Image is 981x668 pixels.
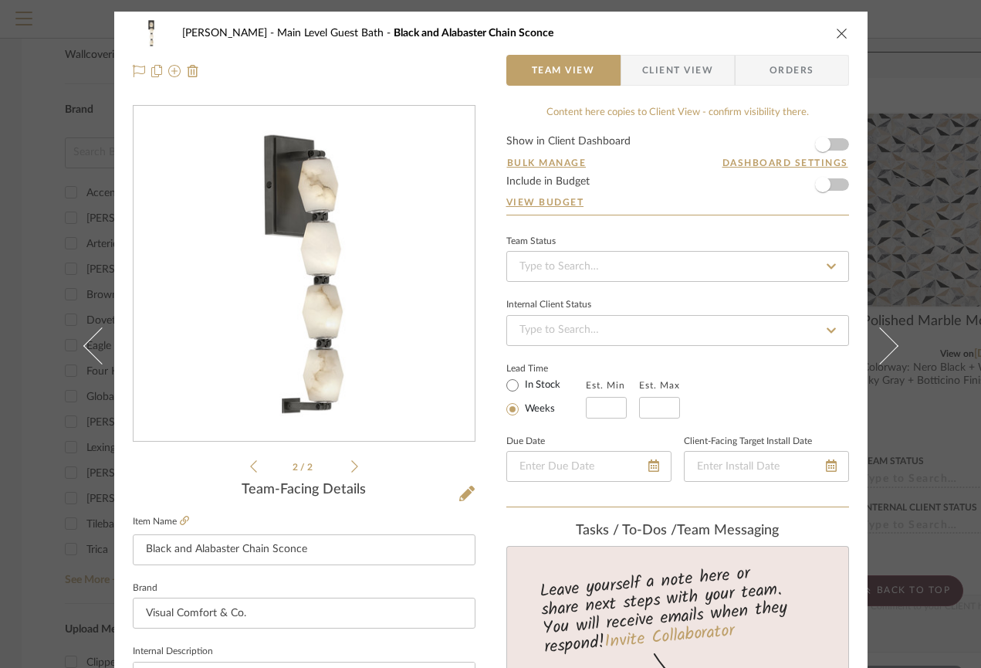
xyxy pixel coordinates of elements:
[307,463,315,472] span: 2
[522,402,555,416] label: Weeks
[639,380,680,391] label: Est. Max
[293,463,300,472] span: 2
[506,196,849,209] a: View Budget
[506,105,849,120] div: Content here copies to Client View - confirm visibility there.
[506,438,545,446] label: Due Date
[300,463,307,472] span: /
[506,251,849,282] input: Type to Search…
[586,380,625,391] label: Est. Min
[504,557,851,660] div: Leave yourself a note here or share next steps with your team. You will receive emails when they ...
[133,598,475,629] input: Enter Brand
[133,18,170,49] img: 91d356bc-d4fa-4eb8-8224-0b786b63e8c2_48x40.jpg
[182,28,277,39] span: [PERSON_NAME]
[506,315,849,346] input: Type to Search…
[506,523,849,540] div: team Messaging
[133,648,213,656] label: Internal Description
[394,28,553,39] span: Black and Alabaster Chain Sconce
[506,301,591,309] div: Internal Client Status
[137,107,472,442] img: 2a526dc8-d97b-4290-a018-20dbfe501eb8_436x436.jpg
[133,534,475,565] input: Enter Item Name
[133,482,475,499] div: Team-Facing Details
[133,585,157,592] label: Brand
[187,65,199,77] img: Remove from project
[506,451,671,482] input: Enter Due Date
[603,618,735,656] a: Invite Collaborator
[835,26,849,40] button: close
[753,55,831,86] span: Orders
[506,156,587,170] button: Bulk Manage
[532,55,595,86] span: Team View
[277,28,394,39] span: Main Level Guest Bath
[642,55,713,86] span: Client View
[522,378,560,392] label: In Stock
[722,156,849,170] button: Dashboard Settings
[684,451,849,482] input: Enter Install Date
[506,361,586,375] label: Lead Time
[506,238,556,246] div: Team Status
[684,438,812,446] label: Client-Facing Target Install Date
[576,524,677,537] span: Tasks / To-Dos /
[133,515,189,528] label: Item Name
[506,375,586,419] mat-radio-group: Select item type
[134,107,475,442] div: 1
